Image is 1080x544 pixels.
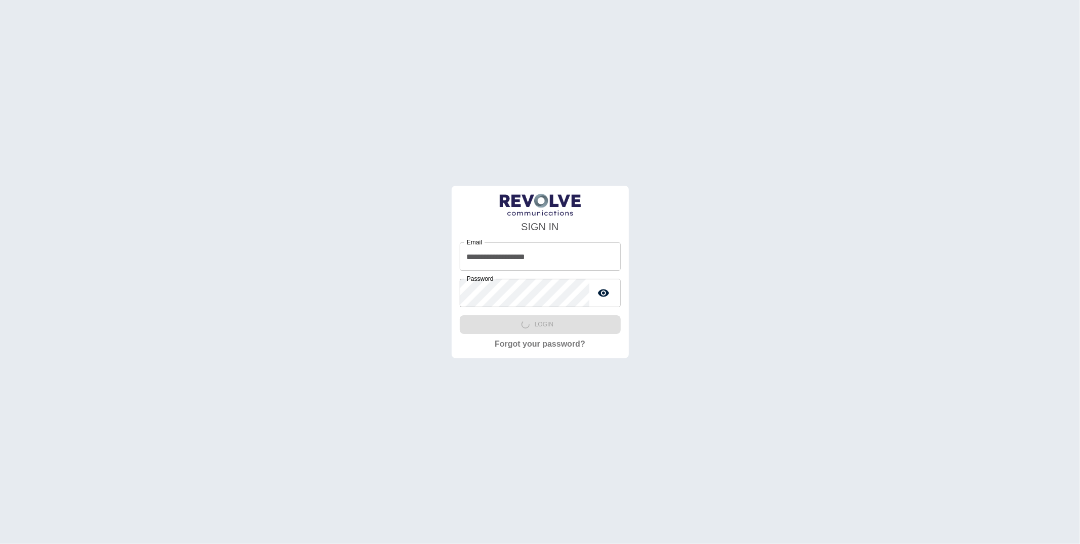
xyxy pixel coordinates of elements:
label: Email [467,238,482,246]
img: LogoText [500,194,581,216]
label: Password [467,274,494,283]
a: Forgot your password? [495,338,585,350]
h4: SIGN IN [460,219,621,234]
button: toggle password visibility [593,283,614,303]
